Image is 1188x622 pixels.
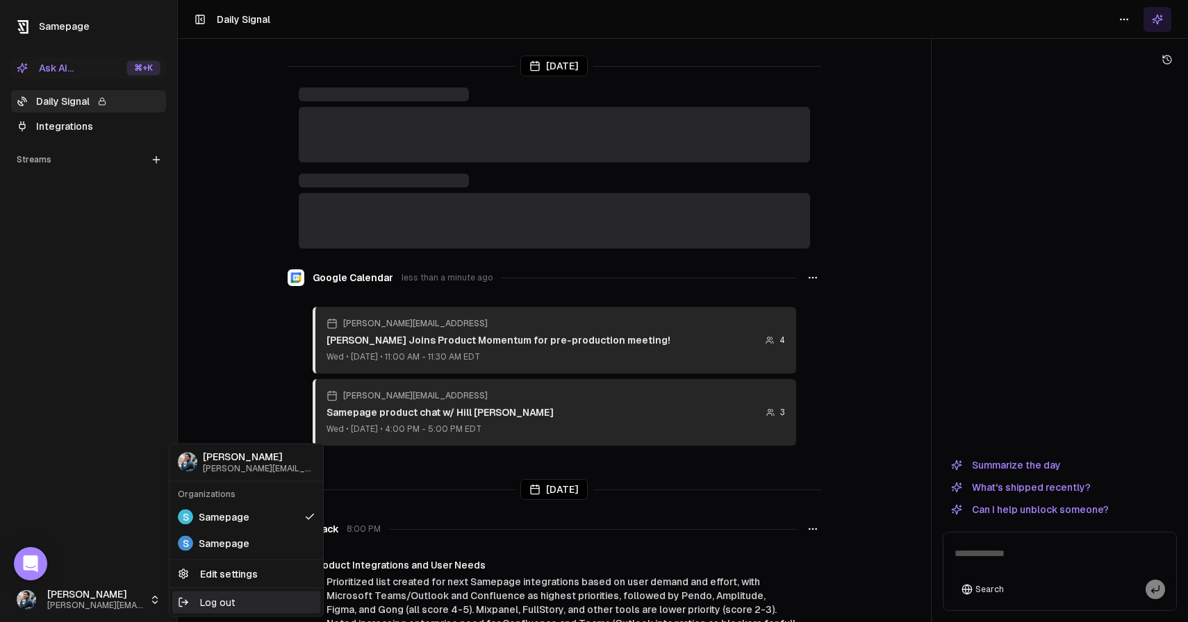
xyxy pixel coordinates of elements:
span: S [178,535,193,550]
span: [PERSON_NAME] [203,451,315,464]
img: 1695405595226.jpeg [178,453,197,472]
span: Samepage [199,536,249,550]
span: S [178,509,193,524]
span: Samepage [199,510,249,523]
div: Log out [172,591,320,613]
div: Organizations [172,484,320,503]
span: [PERSON_NAME][EMAIL_ADDRESS] [203,463,315,473]
a: Edit settings [172,562,320,585]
